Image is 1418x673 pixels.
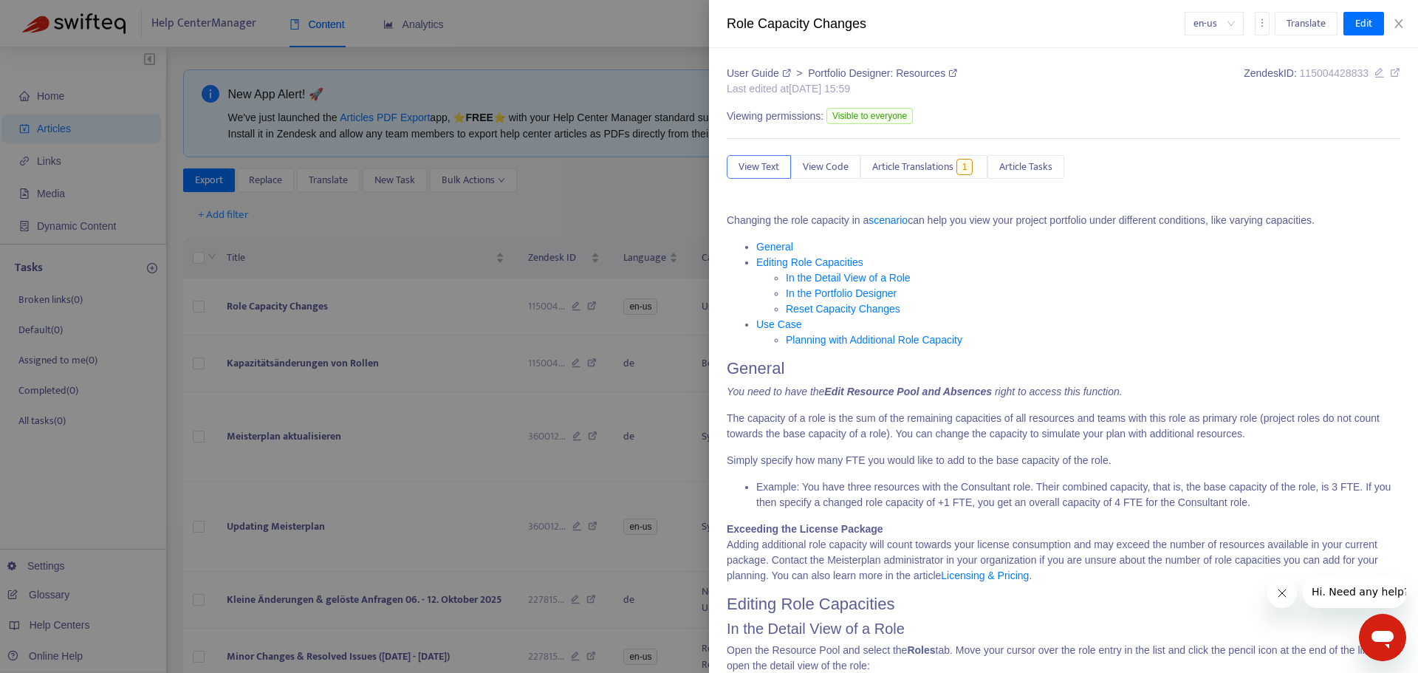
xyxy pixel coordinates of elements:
a: In the Portfolio Designer [786,287,897,299]
strong: Edit Resource Pool and Absences [824,386,992,397]
span: more [1257,18,1267,28]
span: close [1393,18,1405,30]
div: Zendesk ID: [1244,66,1400,97]
p: The capacity of a role is the sum of the remaining capacities of all resources and teams with thi... [727,411,1400,442]
div: > [727,66,957,81]
div: Role Capacity Changes [727,14,1185,34]
button: more [1255,12,1270,35]
h2: In the Detail View of a Role [727,620,1400,638]
a: scenario [869,214,908,226]
span: 115004428833 [1300,67,1369,79]
span: View Code [803,159,849,175]
button: Article Translations1 [860,155,987,179]
p: Adding additional role capacity will count towards your license consumption and may exceed the nu... [727,522,1400,584]
span: Viewing permissions: [727,109,823,124]
span: Edit [1355,16,1372,32]
span: Article Tasks [999,159,1052,175]
span: Article Translations [872,159,953,175]
span: en-us [1193,13,1235,35]
div: Last edited at [DATE] 15:59 [727,81,957,97]
button: Article Tasks [987,155,1064,179]
a: Licensing & Pricing [941,570,1029,581]
strong: Roles [907,644,935,656]
h1: General [727,359,1400,378]
a: Use Case [756,318,801,330]
a: Portfolio Designer: Resources [808,67,957,79]
li: Example: You have three resources with the Consultant role. Their combined capacity, that is, the... [756,479,1400,510]
button: Edit [1343,12,1384,35]
button: View Code [791,155,860,179]
span: View Text [739,159,779,175]
iframe: Schaltfläche zum Öffnen des Messaging-Fensters [1359,614,1406,661]
button: Close [1388,17,1409,31]
span: Visible to everyone [826,108,913,124]
strong: Exceeding the License Package [727,523,883,535]
button: Translate [1275,12,1337,35]
p: Changing the role capacity in a can help you view your project portfolio under different conditio... [727,213,1400,228]
a: Reset Capacity Changes [786,303,900,315]
a: User Guide [727,67,793,79]
a: General [756,241,793,253]
a: Planning with Additional Role Capacity [786,334,962,346]
a: Editing Role Capacities [756,256,863,268]
span: 1 [956,159,973,175]
em: You need to have the right to access this function. [727,386,1123,397]
p: Simply specify how many FTE you would like to add to the base capacity of the role. [727,453,1400,468]
span: Hi. Need any help? [9,10,106,22]
span: Translate [1287,16,1326,32]
h1: Editing Role Capacities [727,595,1400,614]
a: In the Detail View of a Role [786,272,911,284]
button: View Text [727,155,791,179]
iframe: Nachricht schließen [1267,578,1297,608]
iframe: Nachricht vom Unternehmen [1303,575,1406,608]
